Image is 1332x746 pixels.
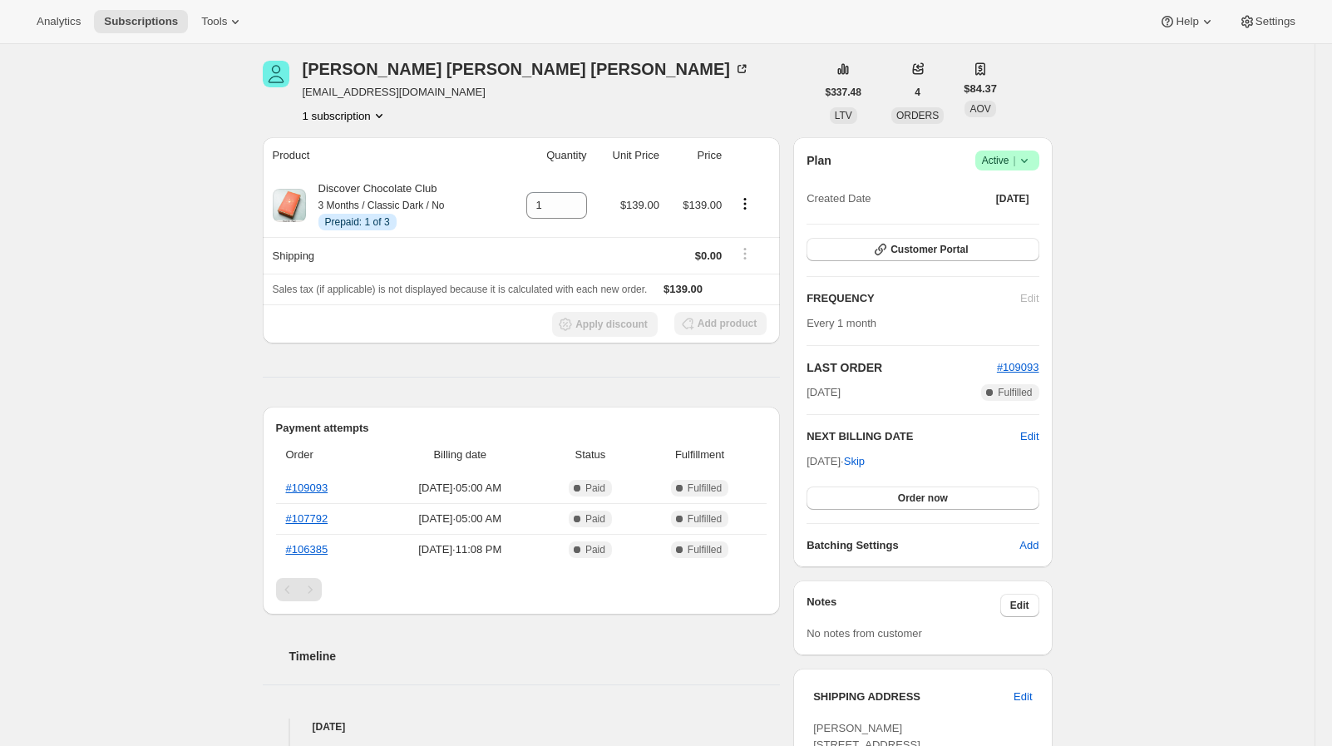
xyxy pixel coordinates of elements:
[1014,689,1032,705] span: Edit
[997,359,1039,376] button: #109093
[898,492,948,505] span: Order now
[998,386,1032,399] span: Fulfilled
[289,648,781,664] h2: Timeline
[826,86,861,99] span: $337.48
[807,455,865,467] span: [DATE] ·
[807,594,1000,617] h3: Notes
[37,15,81,28] span: Analytics
[688,543,722,556] span: Fulfilled
[276,578,767,601] nav: Pagination
[1013,154,1015,167] span: |
[548,447,633,463] span: Status
[997,361,1039,373] a: #109093
[263,719,781,735] h4: [DATE]
[807,190,871,207] span: Created Date
[844,453,865,470] span: Skip
[1149,10,1225,33] button: Help
[969,103,990,115] span: AOV
[695,249,723,262] span: $0.00
[585,543,605,556] span: Paid
[807,317,876,329] span: Every 1 month
[318,200,445,211] small: 3 Months / Classic Dark / No
[1000,594,1039,617] button: Edit
[585,512,605,526] span: Paid
[813,689,1014,705] h3: SHIPPING ADDRESS
[1229,10,1305,33] button: Settings
[964,81,997,97] span: $84.37
[201,15,227,28] span: Tools
[688,512,722,526] span: Fulfilled
[325,215,390,229] span: Prepaid: 1 of 3
[732,195,758,213] button: Product actions
[807,290,1020,307] h2: FREQUENCY
[263,137,501,174] th: Product
[1176,15,1198,28] span: Help
[303,61,751,77] div: [PERSON_NAME] [PERSON_NAME] [PERSON_NAME]
[1004,684,1042,710] button: Edit
[276,420,767,437] h2: Payment attempts
[286,543,328,556] a: #106385
[306,180,445,230] div: Discover Chocolate Club
[263,237,501,274] th: Shipping
[191,10,254,33] button: Tools
[382,480,539,497] span: [DATE] · 05:00 AM
[585,482,605,495] span: Paid
[1010,599,1029,612] span: Edit
[286,482,328,494] a: #109093
[620,199,659,211] span: $139.00
[273,284,648,295] span: Sales tax (if applicable) is not displayed because it is calculated with each new order.
[807,627,922,640] span: No notes from customer
[104,15,178,28] span: Subscriptions
[816,81,871,104] button: $337.48
[890,243,968,256] span: Customer Portal
[276,437,377,473] th: Order
[382,511,539,527] span: [DATE] · 05:00 AM
[807,537,1019,554] h6: Batching Settings
[664,283,703,295] span: $139.00
[683,199,722,211] span: $139.00
[996,192,1029,205] span: [DATE]
[27,10,91,33] button: Analytics
[303,107,387,124] button: Product actions
[807,359,997,376] h2: LAST ORDER
[834,448,875,475] button: Skip
[732,245,758,263] button: Shipping actions
[1256,15,1295,28] span: Settings
[263,61,289,87] span: Mary Beth Juday
[807,238,1038,261] button: Customer Portal
[807,428,1020,445] h2: NEXT BILLING DATE
[807,152,831,169] h2: Plan
[986,187,1039,210] button: [DATE]
[835,110,852,121] span: LTV
[592,137,664,174] th: Unit Price
[1020,428,1038,445] button: Edit
[905,81,930,104] button: 4
[303,84,751,101] span: [EMAIL_ADDRESS][DOMAIN_NAME]
[286,512,328,525] a: #107792
[896,110,939,121] span: ORDERS
[1019,537,1038,554] span: Add
[94,10,188,33] button: Subscriptions
[807,384,841,401] span: [DATE]
[915,86,920,99] span: 4
[382,447,539,463] span: Billing date
[1009,532,1048,559] button: Add
[982,152,1033,169] span: Active
[807,487,1038,510] button: Order now
[382,541,539,558] span: [DATE] · 11:08 PM
[643,447,757,463] span: Fulfillment
[501,137,592,174] th: Quantity
[664,137,727,174] th: Price
[273,189,306,222] img: product img
[688,482,722,495] span: Fulfilled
